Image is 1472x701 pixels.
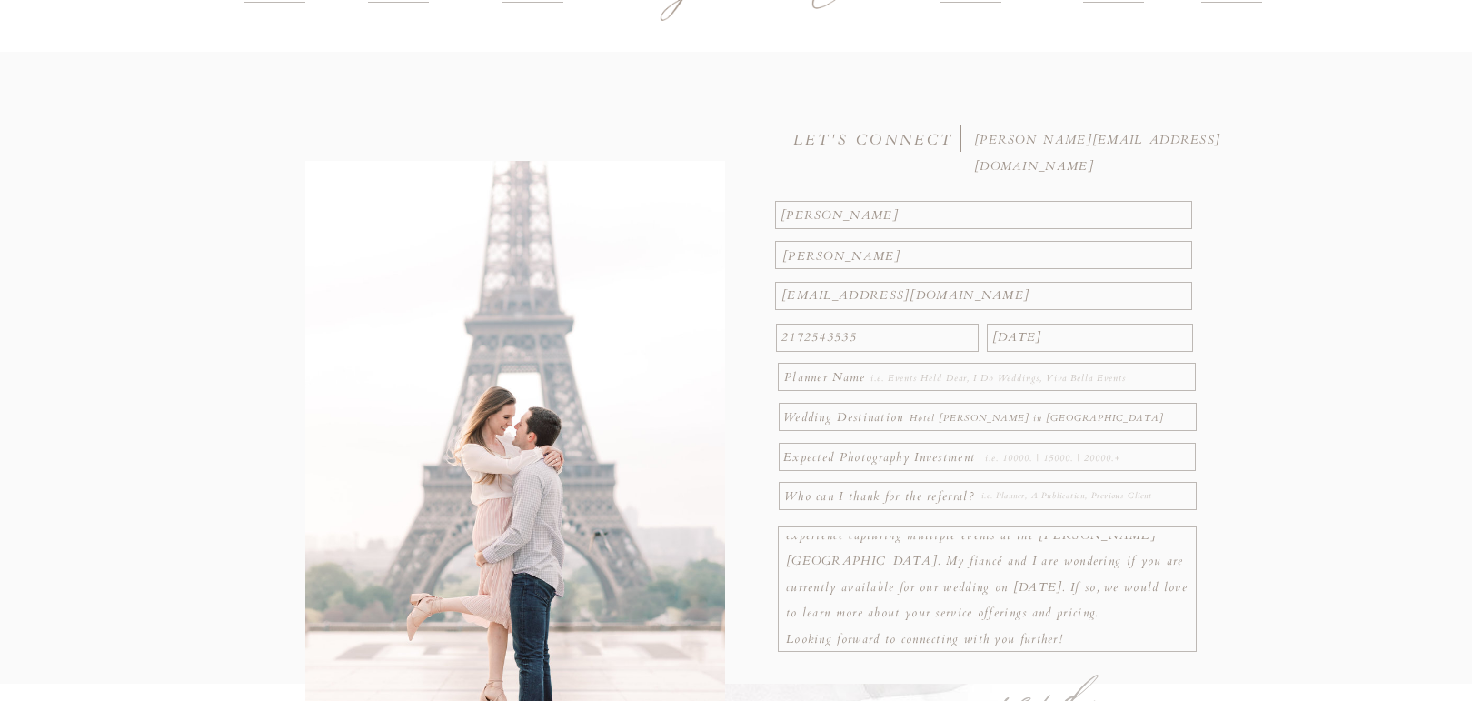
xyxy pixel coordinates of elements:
[784,484,980,506] p: Who can I thank for the referral?
[783,445,982,465] p: Expected Photography Investment
[784,365,870,391] p: Planner Name
[783,405,904,426] p: Wedding Destination
[793,127,960,146] h3: LET'S CONNECT
[974,127,1228,143] a: [PERSON_NAME][EMAIL_ADDRESS][DOMAIN_NAME]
